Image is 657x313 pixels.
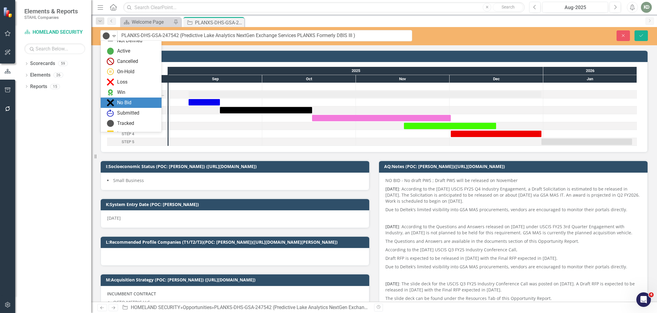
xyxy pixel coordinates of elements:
div: On-Hold [117,68,134,75]
img: Not Defined [107,37,114,44]
div: STEP 4 [122,130,134,138]
span: [DATE] [107,215,121,221]
div: Aug-2025 [544,4,606,11]
img: Tracked [107,120,114,127]
div: Sep [169,75,262,83]
div: 2026 [543,67,637,75]
a: Welcome Page [122,18,172,26]
div: Domain: [DOMAIN_NAME] [16,16,67,21]
div: No Bid [117,99,131,106]
div: Dec [450,75,543,83]
h3: K:System Entry Date (POC: [PERSON_NAME]) [106,202,366,207]
input: Search ClearPoint... [123,2,525,13]
div: Win [117,89,125,96]
button: Aug-2025 [542,2,608,13]
h3: AQ:Notes (POC: [PERSON_NAME])([URL][DOMAIN_NAME]) [384,164,645,169]
img: logo_orange.svg [10,10,15,15]
div: 59 [58,61,68,66]
div: Tracked [117,120,134,127]
div: Task: Start date: 2025-09-17 End date: 2025-10-17 [220,107,312,113]
a: Opportunities [183,304,212,310]
div: Jan [543,75,637,83]
div: PLANXS-DHS-GSA-247542 (Predictive Lake Analytics NextGen Exchange Services PLANXS Formerly DBIS I... [195,19,243,26]
strong: [DATE] [385,186,399,192]
a: Elements [30,72,50,79]
span: Small Business [113,177,144,183]
p: : According to the Questions and Answers released on [DATE] under USCIS FY25 3rd Quarter Engageme... [385,222,641,237]
img: tab_keywords_by_traffic_grey.svg [61,35,65,40]
img: Tracked [103,32,110,40]
a: HOMELAND SECURITY [24,29,85,36]
input: Search Below... [24,43,85,54]
div: 15 [50,84,60,89]
img: Cancelled [107,58,114,65]
img: Inactive [107,130,114,137]
span: Elements & Reports [24,8,78,15]
div: Active [117,48,130,55]
div: Keywords by Traffic [67,36,103,40]
div: Domain Overview [23,36,54,40]
p: Draft RFP is expected to be released in [DATE] with the Final RFP expected in [DATE]. [385,254,641,263]
div: Task: Start date: 2025-12-31 End date: 2026-01-30 [107,138,168,146]
div: Task: Start date: 2025-10-17 End date: 2025-12-01 [312,115,451,121]
img: Loss [107,78,114,86]
div: Not Defined [117,37,142,44]
img: On-Hold [107,68,114,75]
small: STAHL Companies [24,15,78,20]
h3: I:Socioeconomic Status (POC: [PERSON_NAME]) ([URL][DOMAIN_NAME]) [106,164,366,169]
span: 4 [649,292,654,297]
div: Nov [356,75,450,83]
div: Task: Start date: 2025-09-07 End date: 2025-09-17 [189,99,220,105]
div: Cancelled [117,58,138,65]
h3: Gantt Chart [106,54,645,58]
img: tab_domain_overview_orange.svg [16,35,21,40]
div: Oct [262,75,356,83]
div: Inactive [117,130,134,137]
button: Search [493,3,523,12]
iframe: Intercom live chat [636,292,651,307]
img: ClearPoint Strategy [3,7,14,18]
strong: [DATE] [385,224,399,229]
p: : The slide deck for the USCIS Q3 FY25 Industry Conference Call was posted on [DATE]. A Draft RFP... [385,280,641,294]
a: Reports [30,83,47,90]
div: 26 [54,73,63,78]
p: The slide deck can be found under the Resources Tab of this Opportunity Report. [385,294,641,303]
div: STEP 4 [107,130,168,138]
div: Task: Start date: 2025-12-31 End date: 2026-01-30 [541,139,632,145]
a: Scorecards [30,60,55,67]
div: Welcome Page [132,18,172,26]
p: According to the [DATE] USCIS Q3 FY25 Industry Conference Call, [385,246,641,254]
div: v 4.0.25 [17,10,30,15]
strong: [DATE] [385,281,399,287]
span: Search [502,5,515,9]
div: Task: Start date: 2025-09-07 End date: 2025-12-31 [189,91,541,98]
div: STEP 5 [122,138,134,146]
p: Due to Deltek's limited visibility into GSA MAS procurements, vendors are encouraged to monitor t... [385,263,641,271]
a: HOMELAND SECURITY [131,304,180,310]
p: : According to the [DATE] USCIS FY25 Q4 Industry Engagement, a Draft Solicitation is estimated to... [385,185,641,205]
div: Task: Start date: 2025-12-01 End date: 2025-12-31 [107,130,168,138]
p: Due to Deltek's limited visibility into GSA MAS procurements, vendors are encouraged to monitor t... [385,205,641,214]
button: KD [641,2,652,13]
p: NO BID - No draft PWS ; Draft PWS will be released on November [385,177,641,185]
div: » » [122,304,370,311]
input: This field is required [117,30,412,41]
div: Task: Start date: 2025-11-16 End date: 2025-12-16 [404,123,496,129]
div: Loss [117,79,127,86]
img: website_grey.svg [10,16,15,21]
div: Task: Start date: 2025-12-01 End date: 2025-12-31 [451,131,541,137]
img: No Bid [107,99,114,106]
strong: INCUMBENT CONTRACT [107,291,156,297]
h3: M:Acquisition Strategy (POC: [PERSON_NAME]) ([URL][DOMAIN_NAME]) [106,277,366,282]
div: STEP 5 [107,138,168,146]
img: Win [107,89,114,96]
div: PLANXS-DHS-GSA-247542 (Predictive Lake Analytics NextGen Exchange Services PLANXS Formerly DBIS I... [214,304,448,310]
img: Submitted [107,109,114,117]
div: Submitted [117,110,139,117]
h3: L:Recommended Profile Companies (T1/T2/T3)(POC: [PERSON_NAME])([URL][DOMAIN_NAME][PERSON_NAME]) [106,240,366,244]
img: Active [107,47,114,55]
div: 2025 [169,67,543,75]
p: OCTO METRIC LLC [113,299,363,305]
p: The Questions and Answers are available in the documents section of this Opportunity Report. [385,237,641,246]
